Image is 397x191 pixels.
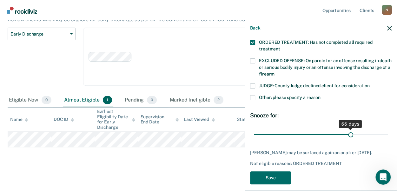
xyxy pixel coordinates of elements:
[250,171,291,184] button: Save
[103,96,112,104] span: 1
[168,93,225,107] div: Marked Ineligible
[214,96,223,104] span: 2
[339,120,362,128] div: 66 days
[259,58,391,76] span: EXCLUDED OFFENSE: On parole for an offense resulting in death or serious bodily injury or an offe...
[250,150,392,155] div: [PERSON_NAME] may be surfaced again on or after [DATE].
[10,117,28,122] div: Name
[97,109,136,130] div: Earliest Eligibility Date for Early Discharge
[8,93,53,107] div: Eligible Now
[42,96,51,104] span: 0
[237,117,250,122] div: Status
[259,95,321,100] span: Other: please specify a reason
[259,83,370,88] span: JUDGE: County Judge declined client for consideration
[10,31,68,37] span: Early Discharge
[382,5,392,15] button: Profile dropdown button
[250,161,392,166] div: Not eligible reasons: ORDERED TREATMENT
[7,7,37,14] img: Recidiviz
[250,25,260,31] button: Back
[147,96,157,104] span: 0
[54,117,74,122] div: DOC ID
[184,117,215,122] div: Last Viewed
[375,169,391,185] iframe: Intercom live chat
[259,40,372,51] span: ORDERED TREATMENT: Has not completed all required treatment
[123,93,158,107] div: Pending
[250,112,392,119] div: Snooze for:
[140,114,179,125] div: Supervision End Date
[382,5,392,15] div: N
[63,93,113,107] div: Almost Eligible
